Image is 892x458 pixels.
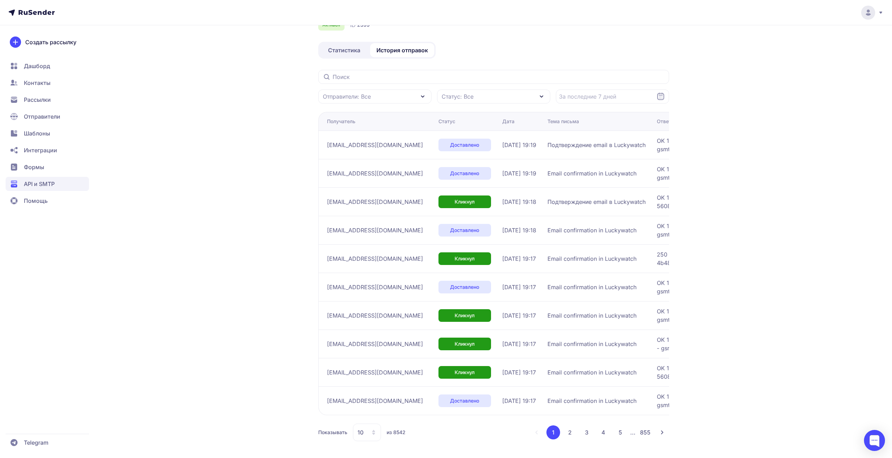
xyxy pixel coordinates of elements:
[438,118,455,125] div: Статус
[25,38,76,46] span: Создать рассылку
[547,311,636,320] span: Email confirmation in Luckywatch
[657,364,832,381] span: OK 1757089042 2adb3069b0e04-5608ad7e201si2204479e87.671 - gsmtp
[547,368,636,377] span: Email confirmation in Luckywatch
[455,312,475,319] span: Кликнул
[455,255,475,262] span: Кликнул
[327,118,355,125] div: Получатель
[556,89,669,104] input: Datepicker input
[370,43,434,57] a: История отправок
[24,163,44,171] span: Формы
[630,429,635,436] span: ...
[657,250,832,267] span: 250 2.0.0 OK 1757089084 d75a77b69052e-4b48f7e5427si31673541cf.1076 - gsmtp
[547,340,636,348] span: Email confirmation in Luckywatch
[450,141,479,148] span: Доставлено
[657,137,832,153] span: OK 1757089156 38308e7fff4ca-33802148fd8si17989041fa.577 - gsmtp
[24,62,50,70] span: Дашборд
[547,226,636,234] span: Email confirmation in Luckywatch
[563,425,577,439] button: 2
[455,198,475,205] span: Кликнул
[327,226,423,234] span: [EMAIL_ADDRESS][DOMAIN_NAME]
[327,283,423,291] span: [EMAIL_ADDRESS][DOMAIN_NAME]
[547,169,636,178] span: Email confirmation in Luckywatch
[657,392,832,409] span: OK 1757089032 38308e7fff4ca-337f53076ccsi22233541fa.541 - gsmtp
[327,311,423,320] span: [EMAIL_ADDRESS][DOMAIN_NAME]
[387,429,406,436] span: из 8542
[502,311,536,320] span: [DATE] 19:17
[657,307,832,324] span: OK 1757089059 38308e7fff4ca-338064fdbebsi16155121fa.489 - gsmtp
[502,368,536,377] span: [DATE] 19:17
[547,198,646,206] span: Подтверждение email в Luckywatch
[358,428,363,437] span: 10
[327,169,423,178] span: [EMAIL_ADDRESS][DOMAIN_NAME]
[6,436,89,450] a: Telegram
[24,146,57,154] span: Интеграции
[502,226,536,234] span: [DATE] 19:18
[442,92,474,101] span: Статус: Все
[502,340,536,348] span: [DATE] 19:17
[327,198,423,206] span: [EMAIL_ADDRESS][DOMAIN_NAME]
[657,165,832,182] span: OK 1757089150 38308e7fff4ca-337f50848efsi22001911fa.181 - gsmtp
[455,340,475,347] span: Кликнул
[24,197,48,205] span: Помощь
[580,425,594,439] button: 3
[24,112,60,121] span: Отправители
[547,397,636,405] span: Email confirmation in Luckywatch
[455,369,475,376] span: Кликнул
[327,368,423,377] span: [EMAIL_ADDRESS][DOMAIN_NAME]
[24,95,51,104] span: Рассылки
[657,222,832,239] span: OK 1757089141 38308e7fff4ca-337f5331975si22504811fa.596 - gsmtp
[502,118,515,125] div: Дата
[597,425,611,439] button: 4
[502,169,536,178] span: [DATE] 19:19
[502,283,536,291] span: [DATE] 19:17
[320,43,369,57] a: Статистика
[24,129,50,138] span: Шаблоны
[450,170,479,177] span: Доставлено
[546,425,560,439] button: 1
[547,118,579,125] div: Тема письма
[657,336,832,352] span: OK 1757089049 2adb3069b0e04-56099a28f11si717305e87.486 - gsmtp
[328,46,360,54] span: Статистика
[24,180,55,188] span: API и SMTP
[502,198,536,206] span: [DATE] 19:18
[613,425,627,439] button: 5
[24,79,50,87] span: Контакты
[450,227,479,234] span: Доставлено
[547,141,646,149] span: Подтверждение email в Luckywatch
[318,429,347,436] span: Показывать
[450,397,479,404] span: Доставлено
[657,279,832,296] span: OK 1757089067 38308e7fff4ca-337f4c34894si21877591fa.5 - gsmtp
[502,141,536,149] span: [DATE] 19:19
[547,254,636,263] span: Email confirmation in Luckywatch
[327,340,423,348] span: [EMAIL_ADDRESS][DOMAIN_NAME]
[502,397,536,405] span: [DATE] 19:17
[638,425,652,439] button: 855
[502,254,536,263] span: [DATE] 19:17
[327,254,423,263] span: [EMAIL_ADDRESS][DOMAIN_NAME]
[657,118,687,125] div: Ответ SMTP
[327,397,423,405] span: [EMAIL_ADDRESS][DOMAIN_NAME]
[376,46,428,54] span: История отправок
[327,141,423,149] span: [EMAIL_ADDRESS][DOMAIN_NAME]
[24,438,48,447] span: Telegram
[657,193,832,210] span: OK 1757089143 2adb3069b0e04-5608acea835si2170006e87.270 - gsmtp
[318,70,669,84] input: Поиск
[547,283,636,291] span: Email confirmation in Luckywatch
[450,284,479,291] span: Доставлено
[323,92,371,101] span: Отправители: Все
